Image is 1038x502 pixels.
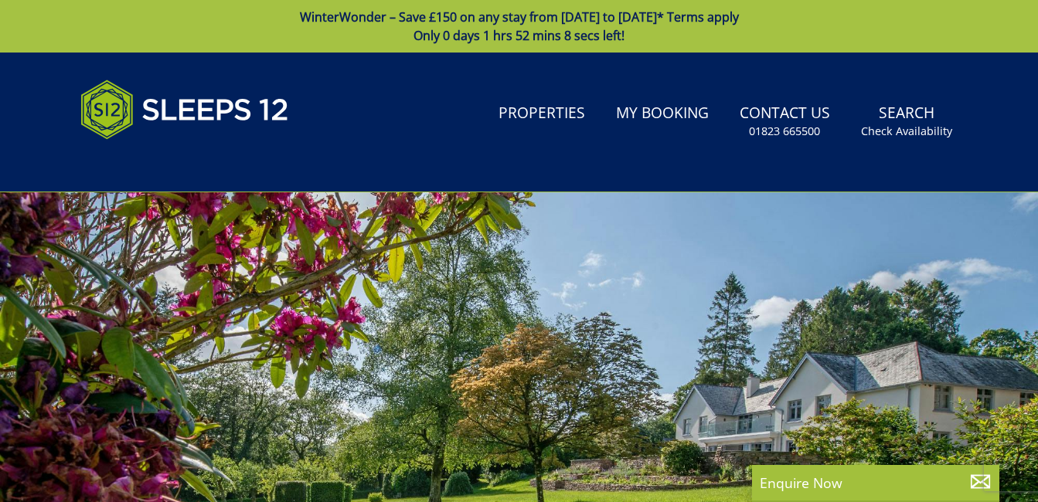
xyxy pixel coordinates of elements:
[413,27,625,44] span: Only 0 days 1 hrs 52 mins 8 secs left!
[749,124,820,139] small: 01823 665500
[73,158,235,171] iframe: Customer reviews powered by Trustpilot
[861,124,952,139] small: Check Availability
[760,473,992,493] p: Enquire Now
[80,71,289,148] img: Sleeps 12
[610,97,715,131] a: My Booking
[855,97,958,147] a: SearchCheck Availability
[492,97,591,131] a: Properties
[733,97,836,147] a: Contact Us01823 665500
